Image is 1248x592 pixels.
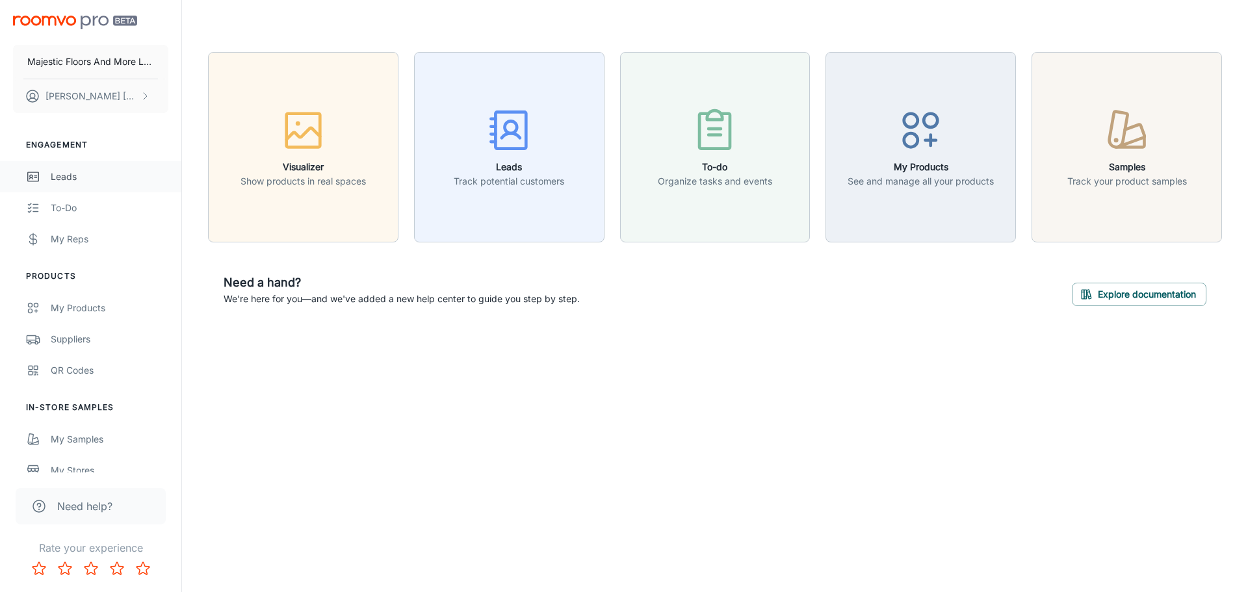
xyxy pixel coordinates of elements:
[825,52,1016,242] button: My ProductsSee and manage all your products
[51,301,168,315] div: My Products
[620,52,811,242] button: To-doOrganize tasks and events
[414,52,604,242] button: LeadsTrack potential customers
[240,160,366,174] h6: Visualizer
[27,55,154,69] p: Majestic Floors And More LLC
[13,79,168,113] button: [PERSON_NAME] [PERSON_NAME]
[658,160,772,174] h6: To-do
[1032,140,1222,153] a: SamplesTrack your product samples
[454,160,564,174] h6: Leads
[825,140,1016,153] a: My ProductsSee and manage all your products
[620,140,811,153] a: To-doOrganize tasks and events
[240,174,366,188] p: Show products in real spaces
[51,332,168,346] div: Suppliers
[51,232,168,246] div: My Reps
[51,170,168,184] div: Leads
[1032,52,1222,242] button: SamplesTrack your product samples
[658,174,772,188] p: Organize tasks and events
[45,89,137,103] p: [PERSON_NAME] [PERSON_NAME]
[414,140,604,153] a: LeadsTrack potential customers
[1067,174,1187,188] p: Track your product samples
[848,160,994,174] h6: My Products
[51,363,168,378] div: QR Codes
[224,274,580,292] h6: Need a hand?
[1072,283,1206,306] button: Explore documentation
[1067,160,1187,174] h6: Samples
[848,174,994,188] p: See and manage all your products
[13,45,168,79] button: Majestic Floors And More LLC
[51,201,168,215] div: To-do
[1072,287,1206,300] a: Explore documentation
[208,52,398,242] button: VisualizerShow products in real spaces
[224,292,580,306] p: We're here for you—and we've added a new help center to guide you step by step.
[454,174,564,188] p: Track potential customers
[13,16,137,29] img: Roomvo PRO Beta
